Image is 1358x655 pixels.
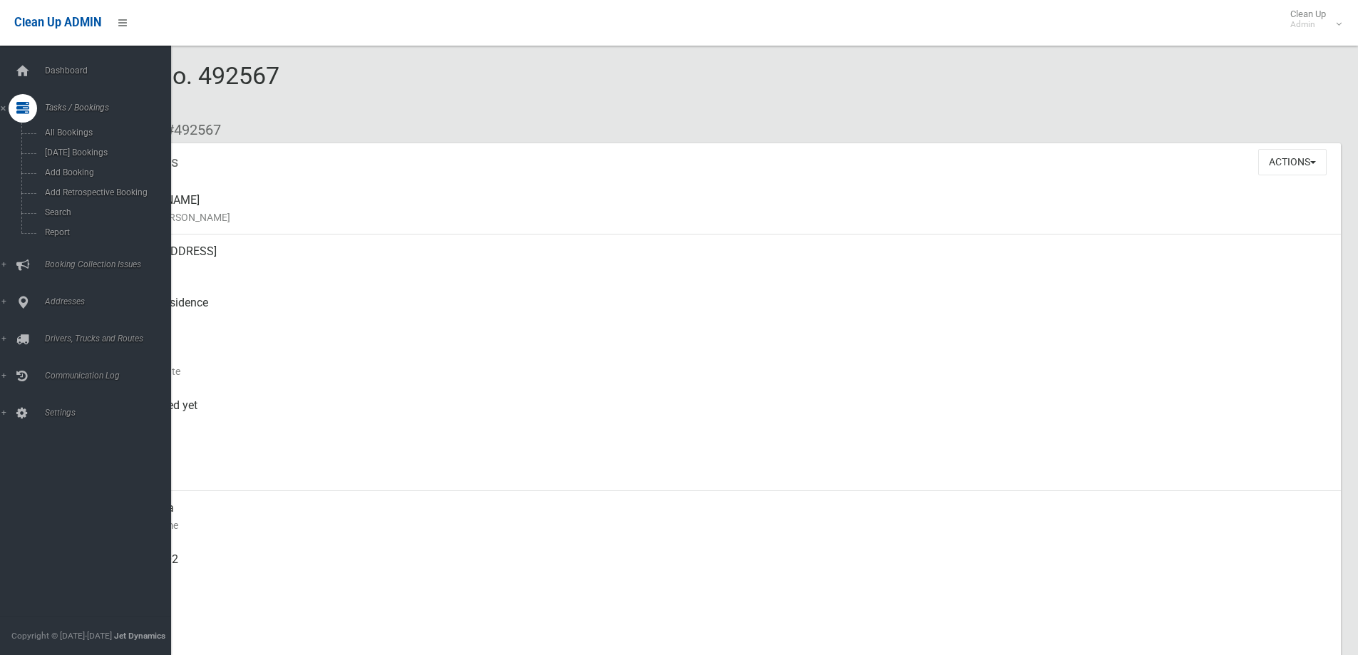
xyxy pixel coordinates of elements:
span: Addresses [41,296,182,306]
li: #492567 [155,117,221,143]
span: All Bookings [41,128,170,138]
small: Collected At [114,414,1329,431]
small: Landline [114,619,1329,636]
span: Communication Log [41,371,182,381]
strong: Jet Dynamics [114,631,165,641]
span: Add Booking [41,167,170,177]
div: [DATE] [114,337,1329,388]
span: [DATE] Bookings [41,148,170,158]
div: [PERSON_NAME] [114,183,1329,234]
div: None given [114,594,1329,645]
span: Tasks / Bookings [41,103,182,113]
span: Add Retrospective Booking [41,187,170,197]
small: Address [114,260,1329,277]
span: Settings [41,408,182,418]
small: Mobile [114,568,1329,585]
div: Fatma Oma [114,491,1329,542]
span: Search [41,207,170,217]
span: Dashboard [41,66,182,76]
div: [STREET_ADDRESS] [114,234,1329,286]
span: Clean Up ADMIN [14,16,101,29]
span: Report [41,227,170,237]
span: Clean Up [1283,9,1340,30]
button: Actions [1258,149,1327,175]
span: Booking Collection Issues [41,259,182,269]
small: Admin [1290,19,1326,30]
small: Collection Date [114,363,1329,380]
span: Drivers, Trucks and Routes [41,334,182,344]
span: Booking No. 492567 [63,61,279,117]
small: Contact Name [114,517,1329,534]
small: Zone [114,465,1329,483]
div: Not collected yet [114,388,1329,440]
div: Front of Residence [114,286,1329,337]
div: [DATE] [114,440,1329,491]
div: 0450850502 [114,542,1329,594]
small: Pickup Point [114,311,1329,329]
small: Name of [PERSON_NAME] [114,209,1329,226]
span: Copyright © [DATE]-[DATE] [11,631,112,641]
